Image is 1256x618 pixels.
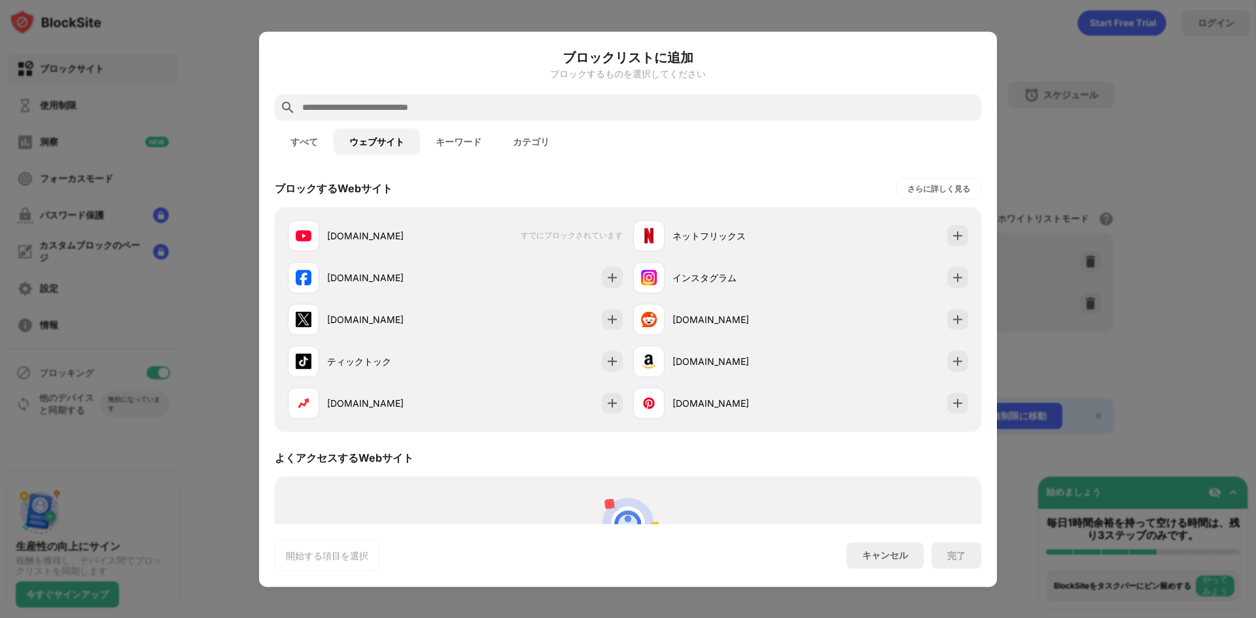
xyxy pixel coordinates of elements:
[641,311,657,327] img: favicons
[672,230,746,241] font: ネットフリックス
[286,549,368,560] font: 開始する項目を選択
[641,395,657,411] img: favicons
[672,272,737,283] font: インスタグラム
[672,398,749,409] font: [DOMAIN_NAME]
[862,549,908,560] font: キャンセル
[290,136,318,146] font: すべて
[327,356,391,367] font: ティックトック
[296,353,311,369] img: favicons
[420,128,497,154] button: キーワード
[672,314,749,325] font: [DOMAIN_NAME]
[296,311,311,327] img: favicons
[327,398,404,409] font: [DOMAIN_NAME]
[275,128,334,154] button: すべて
[275,451,413,464] font: よくアクセスするWebサイト
[296,395,311,411] img: favicons
[563,49,693,65] font: ブロックリストに追加
[436,136,481,146] font: キーワード
[641,269,657,285] img: favicons
[296,228,311,243] img: favicons
[327,314,404,325] font: [DOMAIN_NAME]
[280,99,296,115] img: search.svg
[672,356,749,367] font: [DOMAIN_NAME]
[641,228,657,243] img: favicons
[349,136,404,146] font: ウェブサイト
[334,128,420,154] button: ウェブサイト
[550,67,706,78] font: ブロックするものを選択してください
[327,230,404,241] font: [DOMAIN_NAME]
[521,230,623,240] font: すでにブロックされています
[296,269,311,285] img: favicons
[641,353,657,369] img: favicons
[327,272,404,283] font: [DOMAIN_NAME]
[947,549,966,560] font: 完了
[497,128,565,154] button: カテゴリ
[597,492,659,555] img: personal-suggestions.svg
[275,181,392,194] font: ブロックするWebサイト
[907,183,970,193] font: さらに詳しく見る
[513,136,549,146] font: カテゴリ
